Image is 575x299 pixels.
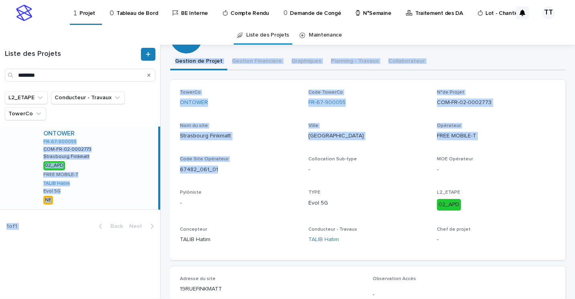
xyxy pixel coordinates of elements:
input: Search [5,69,155,82]
a: FR-67-900055 [43,139,77,145]
span: Code Site Opérateur [180,157,228,162]
span: Adresse du site [180,276,216,281]
a: Maintenance [309,26,342,45]
button: Gestion de Projet [170,53,227,70]
p: COM-FR-02-0002773 [437,98,556,107]
button: Back [92,223,126,230]
button: TowerCo [5,107,46,120]
button: Conducteur - Travaux [51,91,125,104]
p: [GEOGRAPHIC_DATA] [308,132,427,140]
div: 02_APD [43,161,65,170]
span: Collocation Sub-type [308,157,357,162]
span: Nom du site [180,123,208,128]
p: 67482_061_01 [180,166,299,174]
span: TYPE [308,190,320,195]
span: Back [106,223,123,229]
a: ONTOWER [43,130,75,137]
span: Code TowerCo [308,90,343,95]
span: Pylôniste [180,190,202,195]
a: ONTOWER [180,98,208,107]
p: FREE MOBILE-T [437,132,556,140]
button: Graphiques [287,53,326,70]
a: Liste des Projets [246,26,289,45]
p: - [437,166,556,174]
button: L2_ETAPE [5,91,48,104]
img: stacker-logo-s-only.png [16,5,32,21]
p: Evol 5G [43,188,61,194]
span: MOE Opérateur [437,157,473,162]
a: TALIB Hatim [43,181,70,186]
p: - [180,199,299,207]
button: Gestion Financière [227,53,287,70]
div: NE [43,196,53,205]
p: - [308,166,427,174]
span: Observation Accès [373,276,416,281]
p: COM-FR-02-0002773 [43,145,93,152]
p: 19RUEFINKMATT [180,285,363,293]
span: Opérateur [437,123,461,128]
p: - [373,291,556,299]
div: TT [542,6,555,19]
p: - [437,236,556,244]
p: Strasbourg Finkmatt [43,152,91,160]
span: Conducteur - Travaux [308,227,357,232]
span: Concepteur [180,227,207,232]
a: FR-67-900055 [308,98,346,107]
span: TowerCo [180,90,201,95]
p: TALIB Hatim [180,236,299,244]
p: Strasbourg Finkmatt [180,132,299,140]
div: 02_APD [437,199,461,211]
h1: Liste des Projets [5,50,139,59]
button: Planning - Travaux [326,53,383,70]
p: Evol 5G [308,199,427,207]
button: Next [126,223,160,230]
span: L2_ETAPE [437,190,460,195]
p: FREE MOBILE-T [43,172,78,178]
span: Next [129,223,147,229]
span: Ville [308,123,318,128]
span: N°de Projet [437,90,464,95]
a: TALIB Hatim [308,236,339,244]
span: Chef de projet [437,227,471,232]
button: Collaborateur [383,53,430,70]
